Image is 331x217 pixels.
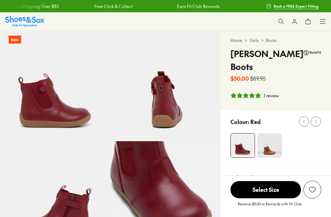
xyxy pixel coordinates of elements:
[230,37,242,44] a: Home
[230,92,279,99] button: 5 stars, 1 ratings
[303,181,321,199] button: Add to Wishlist
[176,3,219,10] a: Earn Fit Club Rewards
[230,74,249,83] b: $50.00
[306,174,312,181] div: EU
[290,174,296,181] div: UK
[231,134,255,157] img: 4-449201_1
[230,37,321,44] div: > >
[264,92,279,99] div: 1 review
[257,133,282,158] img: 5_1
[314,174,321,181] div: CM
[230,47,303,73] h4: [PERSON_NAME] Boots
[5,16,44,27] a: Shoes & Sox
[5,16,44,27] img: SNS_Logo_Responsive.svg
[274,3,319,9] span: Book a FREE Expert Fitting
[11,3,58,10] a: Free Shipping Over $85
[238,201,302,212] p: Receive $5.00 in Rewards with Fit Club
[266,1,319,12] a: Book a FREE Expert Fitting
[230,173,265,182] p: Selected Size:
[230,118,249,126] p: Colour:
[266,37,276,44] a: Boots
[9,36,21,44] p: Sale
[303,47,321,58] img: Vendor logo
[250,118,261,126] p: Red
[230,181,301,199] button: Select Size
[298,174,304,181] div: US
[94,3,132,10] a: Free Click & Collect
[250,74,266,83] s: $89.95
[110,31,221,141] img: 5-449202_1
[249,37,259,44] a: Girls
